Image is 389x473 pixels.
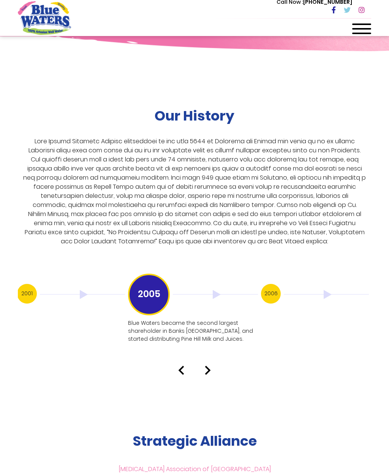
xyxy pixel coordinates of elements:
[18,433,371,449] h2: Strategic Alliance
[128,319,256,343] p: Blue Waters became the second largest shareholder in Banks [GEOGRAPHIC_DATA], and started distrib...
[18,1,71,34] a: store logo
[17,284,37,304] h3: 2001
[23,137,366,246] p: Lore Ipsumd Sitametc Adipisc elitseddoei te inc utla 5644 et Dolorema ali Enimad min venia qu no ...
[155,108,234,124] h2: Our History
[128,274,170,315] h3: 2005
[261,284,281,304] h3: 2006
